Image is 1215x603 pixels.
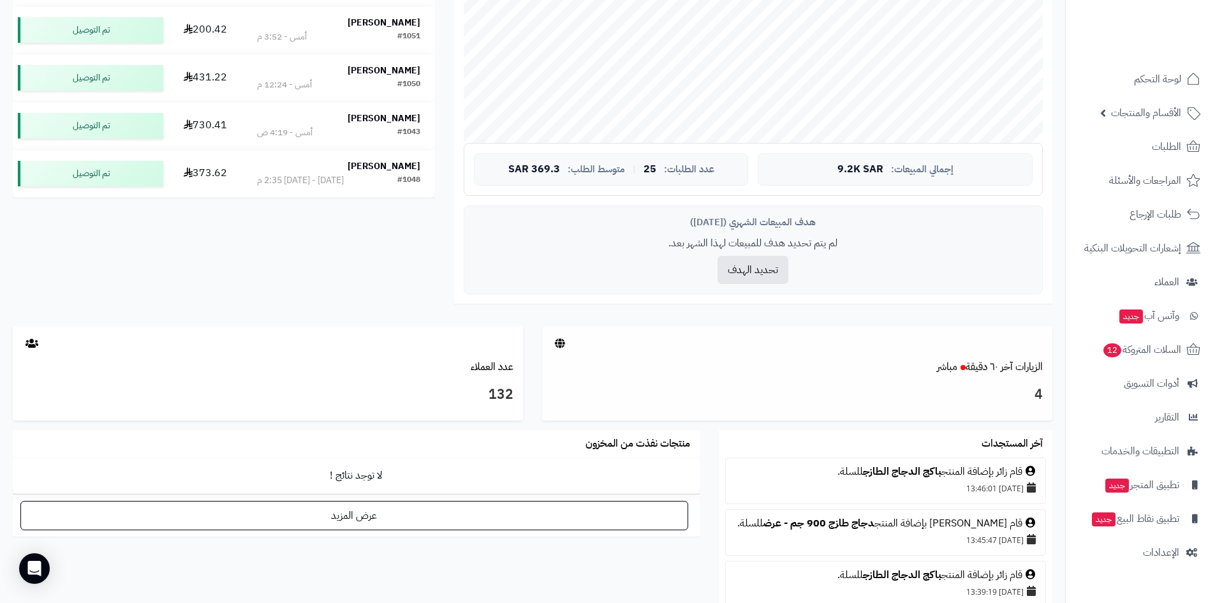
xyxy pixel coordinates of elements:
a: عرض المزيد [20,501,688,530]
span: إشعارات التحويلات البنكية [1084,239,1181,257]
span: التقارير [1155,408,1179,426]
div: تم التوصيل [18,113,163,138]
td: 373.62 [168,150,242,197]
strong: [PERSON_NAME] [348,16,420,29]
td: لا توجد نتائج ! [13,458,700,493]
div: [DATE] - [DATE] 2:35 م [257,174,344,187]
div: [DATE] 13:46:01 [732,479,1039,497]
td: 200.42 [168,6,242,54]
span: الطلبات [1152,138,1181,156]
span: جديد [1119,309,1143,324]
span: 369.3 SAR [508,164,560,175]
a: باكج الدجاج الطازج [863,464,941,479]
p: لم يتم تحديد هدف للمبيعات لهذا الشهر بعد. [474,236,1033,251]
a: عدد العملاء [471,359,513,375]
div: Open Intercom Messenger [19,553,50,584]
div: تم التوصيل [18,161,163,186]
a: الإعدادات [1073,537,1207,568]
span: تطبيق نقاط البيع [1091,510,1179,528]
a: طلبات الإرجاع [1073,199,1207,230]
span: وآتس آب [1118,307,1179,325]
h3: 132 [22,384,513,406]
span: أدوات التسويق [1124,375,1179,392]
a: العملاء [1073,267,1207,297]
div: أمس - 3:52 م [257,31,307,43]
span: العملاء [1154,273,1179,291]
span: عدد الطلبات: [664,164,714,175]
strong: [PERSON_NAME] [348,112,420,125]
a: إشعارات التحويلات البنكية [1073,233,1207,264]
span: تطبيق المتجر [1104,476,1179,494]
a: المراجعات والأسئلة [1073,165,1207,196]
span: طلبات الإرجاع [1130,205,1181,223]
a: الزيارات آخر ٦٠ دقيقةمباشر [937,359,1043,375]
a: باكج الدجاج الطازج [863,567,941,583]
a: تطبيق المتجرجديد [1073,470,1207,500]
span: 9.2K SAR [837,164,883,175]
small: مباشر [937,359,957,375]
span: لوحة التحكم [1134,70,1181,88]
div: #1051 [397,31,420,43]
span: السلات المتروكة [1102,341,1181,359]
strong: [PERSON_NAME] [348,160,420,173]
a: الطلبات [1073,131,1207,162]
div: قام [PERSON_NAME] بإضافة المنتج للسلة. [732,516,1039,531]
div: قام زائر بإضافة المنتج للسلة. [732,568,1039,583]
div: [DATE] 13:39:19 [732,583,1039,600]
span: إجمالي المبيعات: [891,164,954,175]
span: المراجعات والأسئلة [1109,172,1181,190]
h3: منتجات نفذت من المخزون [585,438,690,450]
td: 431.22 [168,54,242,101]
span: متوسط الطلب: [568,164,625,175]
div: [DATE] 13:45:47 [732,531,1039,549]
strong: [PERSON_NAME] [348,64,420,77]
div: قام زائر بإضافة المنتج للسلة. [732,465,1039,479]
div: #1048 [397,174,420,187]
a: تطبيق نقاط البيعجديد [1073,503,1207,534]
div: #1043 [397,126,420,139]
img: logo-2.png [1128,10,1203,37]
a: وآتس آبجديد [1073,301,1207,331]
div: تم التوصيل [18,65,163,91]
a: السلات المتروكة12 [1073,334,1207,365]
div: تم التوصيل [18,17,163,43]
a: التطبيقات والخدمات [1073,436,1207,466]
div: أمس - 4:19 ص [257,126,313,139]
span: جديد [1105,479,1129,493]
div: هدف المبيعات الشهري ([DATE]) [474,216,1033,229]
td: 730.41 [168,102,242,149]
a: أدوات التسويق [1073,368,1207,399]
div: #1050 [397,78,420,91]
h3: 4 [552,384,1043,406]
span: جديد [1092,512,1116,526]
a: لوحة التحكم [1073,64,1207,94]
span: 25 [644,164,656,175]
button: تحديد الهدف [718,256,788,284]
div: أمس - 12:24 م [257,78,312,91]
span: 12 [1103,343,1123,358]
h3: آخر المستجدات [982,438,1043,450]
span: التطبيقات والخدمات [1101,442,1179,460]
span: الأقسام والمنتجات [1111,104,1181,122]
span: | [633,165,636,174]
a: دجاج طازج 900 جم - عرض [763,516,874,531]
span: الإعدادات [1143,544,1179,562]
a: التقارير [1073,402,1207,433]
